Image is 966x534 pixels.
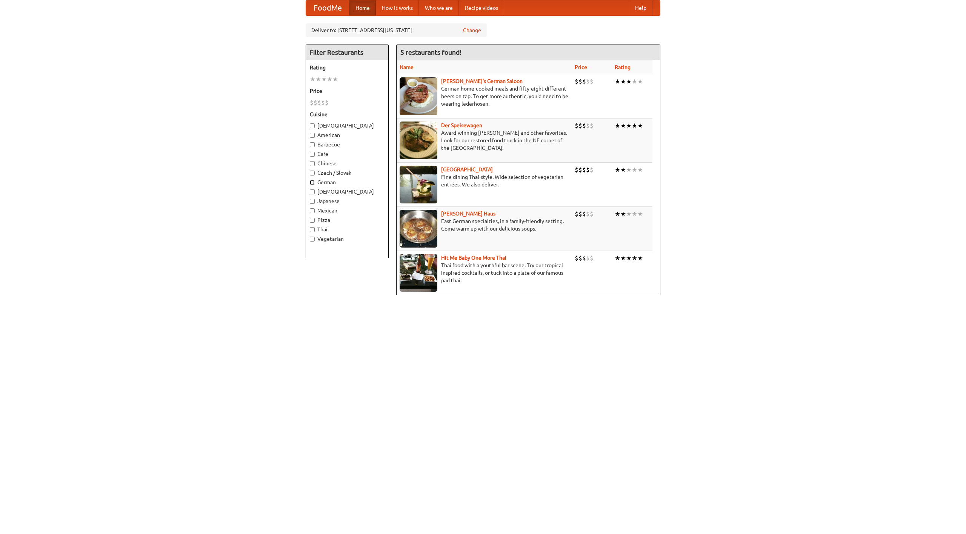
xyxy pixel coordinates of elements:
li: $ [578,254,582,262]
label: [DEMOGRAPHIC_DATA] [310,122,385,129]
li: ★ [626,166,632,174]
li: $ [578,77,582,86]
li: ★ [620,166,626,174]
li: $ [586,254,590,262]
a: Home [349,0,376,15]
p: German home-cooked meals and fifty-eight different beers on tap. To get more authentic, you'd nee... [400,85,569,108]
li: $ [321,98,325,107]
li: ★ [620,254,626,262]
img: esthers.jpg [400,77,437,115]
li: $ [575,77,578,86]
li: ★ [615,210,620,218]
li: $ [590,166,594,174]
ng-pluralize: 5 restaurants found! [400,49,461,56]
li: $ [590,77,594,86]
li: $ [586,166,590,174]
input: American [310,133,315,138]
label: [DEMOGRAPHIC_DATA] [310,188,385,195]
li: $ [582,166,586,174]
li: ★ [620,210,626,218]
a: How it works [376,0,419,15]
label: Thai [310,226,385,233]
li: ★ [620,77,626,86]
a: Rating [615,64,631,70]
b: [PERSON_NAME]'s German Saloon [441,78,523,84]
li: ★ [632,166,637,174]
li: ★ [632,122,637,130]
li: ★ [632,210,637,218]
li: $ [578,122,582,130]
li: ★ [615,122,620,130]
label: Vegetarian [310,235,385,243]
li: $ [310,98,314,107]
label: Czech / Slovak [310,169,385,177]
label: Chinese [310,160,385,167]
li: ★ [327,75,332,83]
li: $ [582,254,586,262]
li: ★ [321,75,327,83]
li: $ [590,210,594,218]
h5: Cuisine [310,111,385,118]
li: $ [586,122,590,130]
label: Barbecue [310,141,385,148]
li: $ [590,122,594,130]
li: $ [582,122,586,130]
h5: Price [310,87,385,95]
label: Cafe [310,150,385,158]
label: Pizza [310,216,385,224]
input: Vegetarian [310,237,315,242]
li: $ [582,210,586,218]
li: ★ [620,122,626,130]
li: $ [578,210,582,218]
p: Fine dining Thai-style. Wide selection of vegetarian entrées. We also deliver. [400,173,569,188]
li: $ [578,166,582,174]
li: ★ [626,122,632,130]
h4: Filter Restaurants [306,45,388,60]
li: ★ [615,77,620,86]
li: ★ [332,75,338,83]
input: Czech / Slovak [310,171,315,175]
li: ★ [632,77,637,86]
a: [PERSON_NAME] Haus [441,211,495,217]
li: ★ [626,210,632,218]
li: $ [575,166,578,174]
li: $ [314,98,317,107]
input: Thai [310,227,315,232]
a: Who we are [419,0,459,15]
a: Der Speisewagen [441,122,482,128]
p: East German specialties, in a family-friendly setting. Come warm up with our delicious soups. [400,217,569,232]
input: German [310,180,315,185]
input: Japanese [310,199,315,204]
p: Award-winning [PERSON_NAME] and other favorites. Look for our restored food truck in the NE corne... [400,129,569,152]
input: [DEMOGRAPHIC_DATA] [310,189,315,194]
label: American [310,131,385,139]
a: Change [463,26,481,34]
li: ★ [632,254,637,262]
label: Mexican [310,207,385,214]
li: $ [586,77,590,86]
label: Japanese [310,197,385,205]
a: FoodMe [306,0,349,15]
p: Thai food with a youthful bar scene. Try our tropical inspired cocktails, or tuck into a plate of... [400,262,569,284]
a: Help [629,0,652,15]
li: $ [582,77,586,86]
img: satay.jpg [400,166,437,203]
h5: Rating [310,64,385,71]
input: [DEMOGRAPHIC_DATA] [310,123,315,128]
a: Price [575,64,587,70]
li: ★ [637,122,643,130]
img: speisewagen.jpg [400,122,437,159]
a: Name [400,64,414,70]
a: [GEOGRAPHIC_DATA] [441,166,493,172]
li: $ [575,210,578,218]
a: Hit Me Baby One More Thai [441,255,506,261]
label: German [310,179,385,186]
input: Chinese [310,161,315,166]
input: Mexican [310,208,315,213]
img: babythai.jpg [400,254,437,292]
li: ★ [315,75,321,83]
li: $ [590,254,594,262]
